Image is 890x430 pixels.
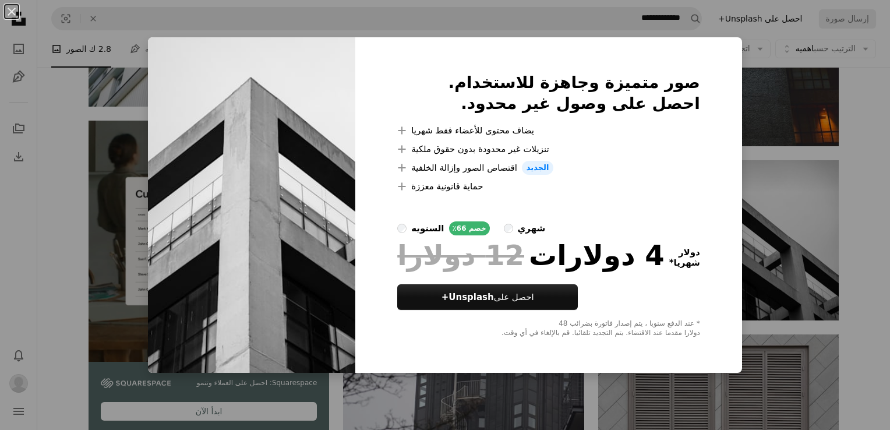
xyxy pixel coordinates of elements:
span: دولار [669,247,700,258]
font: اقتصاص الصور وإزالة الخلفية [411,161,517,175]
div: خصم 66٪ [449,221,490,235]
strong: Unsplash+ [442,292,494,302]
h2: صور متميزة وجاهزة للاستخدام. احصل على وصول غير محدود. [397,72,700,114]
img: premium_photo-1733864995407-ee46d82dfeb5 [148,37,355,373]
div: شهري [518,221,546,235]
font: شهريا [674,258,700,268]
span: الجديد [522,161,554,175]
font: يضاف محتوى للأعضاء فقط شهريا [411,124,534,138]
a: احصل علىUnsplash+ [397,284,578,310]
font: حماية قانونية معززة [411,179,483,193]
input: شهري [504,224,513,233]
span: 12 دولارا [397,240,524,270]
font: تنزيلات غير محدودة بدون حقوق ملكية [411,142,549,156]
input: السنويهخصم 66٪ [397,224,407,233]
div: * عند الدفع سنويا ، يتم إصدار فاتورة بضرائب 48 دولارا مقدما عند الاقتضاء. يتم التجديد تلقائيا. قم... [397,319,700,338]
font: 4 دولارات [529,240,665,270]
div: السنويه [411,221,444,235]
